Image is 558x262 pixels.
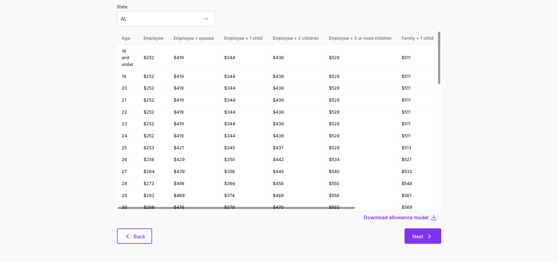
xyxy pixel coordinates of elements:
[364,214,430,221] button: Download allowance model
[139,82,169,94] td: $252
[397,106,439,118] td: $511
[268,190,324,202] td: $466
[220,130,268,142] td: $344
[268,142,324,154] td: $437
[117,190,139,202] td: 29
[117,201,139,213] td: 30
[268,106,324,118] td: $436
[329,35,392,42] div: Employee + 3 or more children
[220,94,268,106] td: $344
[169,118,220,130] td: $419
[117,94,139,106] td: 21
[268,166,324,178] td: $448
[169,94,220,106] td: $419
[220,71,268,83] td: $344
[139,166,169,178] td: $264
[397,94,439,106] td: $511
[139,130,169,142] td: $252
[220,142,268,154] td: $345
[139,178,169,190] td: $273
[169,82,220,94] td: $419
[324,71,397,83] td: $528
[268,178,324,190] td: $458
[139,71,169,83] td: $252
[117,142,139,154] td: 25
[117,3,128,10] label: State
[169,130,220,142] td: $419
[397,71,439,83] td: $511
[220,118,268,130] td: $344
[324,94,397,106] td: $528
[324,118,397,130] td: $528
[169,71,220,83] td: $419
[324,142,397,154] td: $529
[324,106,397,118] td: $528
[268,45,324,71] td: $436
[117,82,139,94] td: 20
[134,233,145,240] span: Back
[139,118,169,130] td: $252
[169,45,220,71] td: $419
[144,35,164,42] div: Employee
[324,45,397,71] td: $528
[220,190,268,202] td: $374
[273,35,319,42] div: Employee + 2 children
[139,201,169,213] td: $286
[268,201,324,213] td: $470
[117,166,139,178] td: 27
[117,178,139,190] td: 28
[268,154,324,166] td: $442
[220,201,268,213] td: $378
[324,166,397,178] td: $540
[117,11,215,26] input: Select a state
[397,201,439,213] td: $568
[169,178,220,190] td: $456
[220,82,268,94] td: $344
[268,82,324,94] td: $436
[397,45,439,71] td: $511
[169,154,220,166] td: $429
[397,154,439,166] td: $521
[397,190,439,202] td: $561
[402,35,434,42] div: Family + 1 child
[268,130,324,142] td: $436
[364,214,429,221] span: Download allowance model
[139,190,169,202] td: $282
[139,106,169,118] td: $252
[169,142,220,154] td: $421
[405,228,441,244] button: Next
[169,166,220,178] td: $439
[117,130,139,142] td: 24
[397,130,439,142] td: $511
[220,154,268,166] td: $350
[224,35,263,42] div: Employee + 1 child
[220,45,268,71] td: $344
[324,190,397,202] td: $558
[169,201,220,213] td: $476
[324,130,397,142] td: $528
[220,166,268,178] td: $356
[169,106,220,118] td: $419
[324,154,397,166] td: $534
[324,178,397,190] td: $550
[122,35,134,42] div: Age
[117,118,139,130] td: 23
[117,154,139,166] td: 26
[397,142,439,154] td: $513
[220,106,268,118] td: $344
[324,201,397,213] td: $562
[139,142,169,154] td: $253
[397,118,439,130] td: $511
[139,154,169,166] td: $258
[117,106,139,118] td: 22
[139,94,169,106] td: $252
[117,71,139,83] td: 19
[117,228,152,244] button: Back
[174,35,214,42] div: Employee + spouse
[117,45,139,71] td: 18 and under
[397,82,439,94] td: $511
[397,166,439,178] td: $532
[268,94,324,106] td: $436
[397,178,439,190] td: $548
[268,118,324,130] td: $436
